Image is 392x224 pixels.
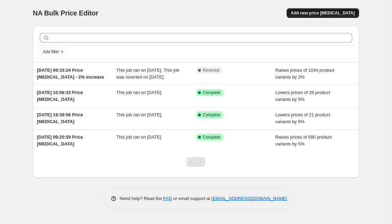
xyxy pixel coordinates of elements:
span: Raises prices of 1034 product variants by 2% [275,68,334,80]
span: Complete [203,112,220,118]
span: Lowers prices of 26 product variants by 5% [275,90,330,102]
span: Reverted [203,68,220,73]
span: Complete [203,90,220,95]
span: Add new price [MEDICAL_DATA] [291,10,355,16]
span: This job ran on [DATE]. This job was reverted on [DATE]. [116,68,179,80]
span: This job ran on [DATE]. [116,134,162,140]
span: Need help? Read the [120,196,163,201]
span: Complete [203,134,220,140]
span: This job ran on [DATE]. [116,112,162,117]
span: Raises prices of 690 product variants by 5% [275,134,332,146]
span: Add filter [43,49,59,55]
span: [DATE] 19:39:56 Price [MEDICAL_DATA] [37,112,83,124]
span: Lowers prices of 21 product variants by 5% [275,112,330,124]
span: [DATE] 10:56:33 Price [MEDICAL_DATA] [37,90,83,102]
a: [EMAIL_ADDRESS][DOMAIN_NAME] [211,196,287,201]
nav: Pagination [186,157,205,167]
span: This job ran on [DATE]. [116,90,162,95]
button: Add filter [40,48,67,56]
span: [DATE] 09:20:59 Price [MEDICAL_DATA] [37,134,83,146]
button: Add new price [MEDICAL_DATA] [287,8,359,18]
a: FAQ [163,196,172,201]
span: or email support at [172,196,211,201]
span: [DATE] 09:33:24 Price [MEDICAL_DATA] - 2% increase [37,68,104,80]
span: NA Bulk Price Editor [33,9,99,17]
